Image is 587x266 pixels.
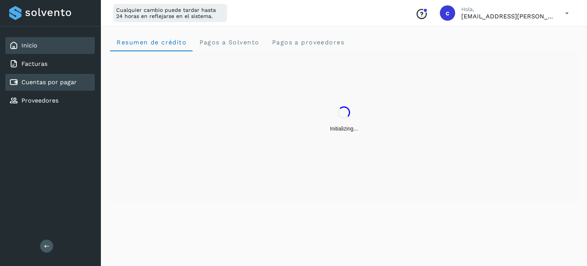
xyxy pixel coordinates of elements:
a: Facturas [21,60,47,67]
span: Pagos a Solvento [199,39,259,46]
span: Resumen de crédito [116,39,186,46]
p: coral.lorenzo@clgtransportes.com [461,13,553,20]
a: Cuentas por pagar [21,78,77,86]
div: Cuentas por pagar [5,74,95,91]
a: Inicio [21,42,37,49]
a: Proveedores [21,97,58,104]
p: Hola, [461,6,553,13]
div: Facturas [5,55,95,72]
div: Proveedores [5,92,95,109]
span: Pagos a proveedores [271,39,344,46]
div: Inicio [5,37,95,54]
div: Cualquier cambio puede tardar hasta 24 horas en reflejarse en el sistema. [113,4,227,22]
